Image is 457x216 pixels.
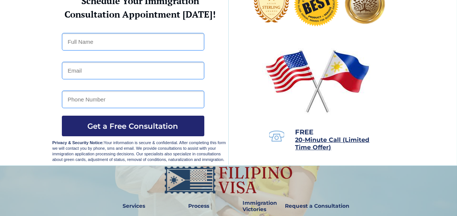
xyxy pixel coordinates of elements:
a: 20-Minute Call (Limited Time Offer) [295,137,370,150]
strong: Immigration Victories [243,200,277,213]
strong: Privacy & Security Notice: [52,140,104,145]
strong: Consultation Appointment [DATE]! [65,8,216,20]
input: Phone Number [62,91,204,108]
span: Get a Free Consultation [62,122,204,131]
input: Email [62,62,204,79]
strong: Request a Consultation [285,203,350,209]
strong: Process [189,203,210,209]
input: Full Name [62,33,204,51]
a: Request a Consultation [282,198,353,215]
button: Get a Free Consultation [62,116,204,136]
a: Process [185,198,213,215]
strong: Services [123,203,145,209]
span: FREE [295,128,314,136]
a: Immigration Victories [240,198,265,215]
span: Your information is secure & confidential. After completing this form we will contact you by phon... [52,140,226,162]
span: 20-Minute Call (Limited Time Offer) [295,136,370,151]
a: Services [118,198,150,215]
